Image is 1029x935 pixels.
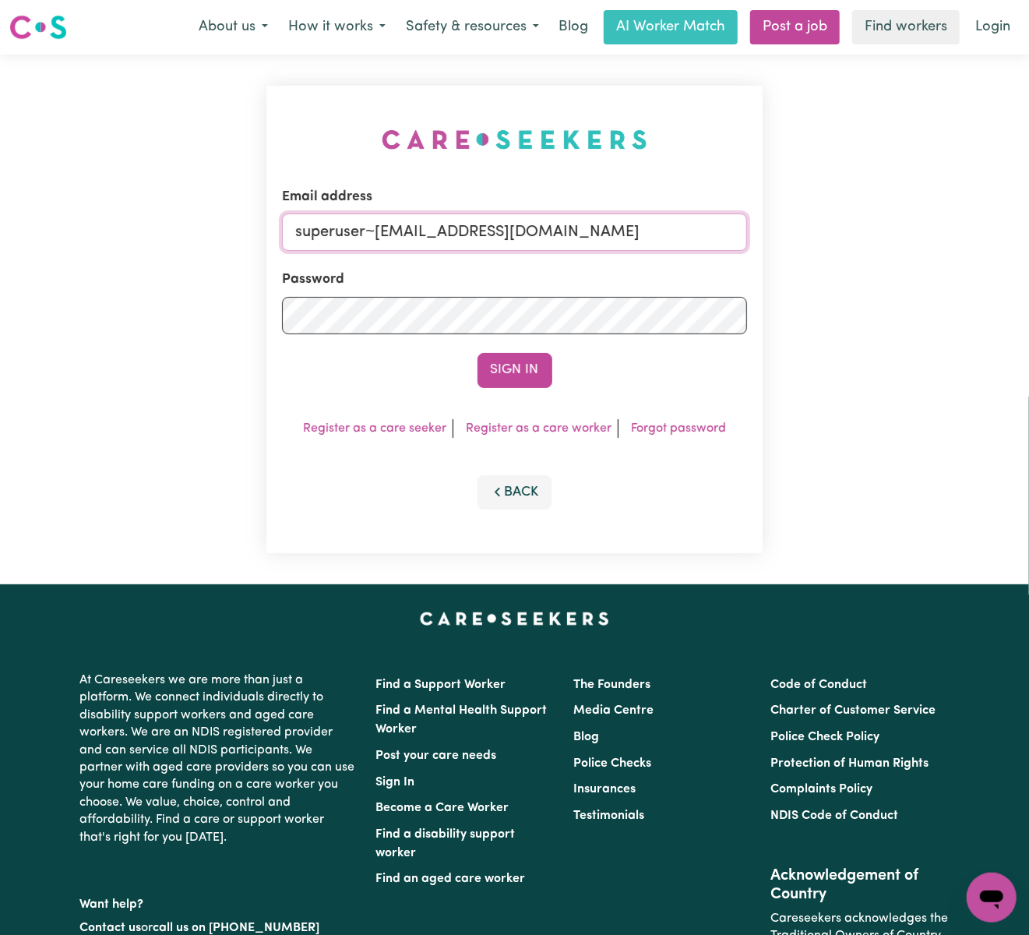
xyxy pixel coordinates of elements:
[189,11,278,44] button: About us
[770,757,929,770] a: Protection of Human Rights
[573,757,651,770] a: Police Checks
[9,9,67,45] a: Careseekers logo
[9,13,67,41] img: Careseekers logo
[278,11,396,44] button: How it works
[477,475,552,510] button: Back
[770,704,936,717] a: Charter of Customer Service
[80,922,142,934] a: Contact us
[396,11,549,44] button: Safety & resources
[770,810,898,822] a: NDIS Code of Conduct
[549,10,597,44] a: Blog
[376,704,548,736] a: Find a Mental Health Support Worker
[282,187,372,207] label: Email address
[770,731,879,743] a: Police Check Policy
[573,810,644,822] a: Testimonials
[376,750,497,762] a: Post your care needs
[153,922,320,934] a: call us on [PHONE_NUMBER]
[750,10,840,44] a: Post a job
[573,731,599,743] a: Blog
[604,10,738,44] a: AI Worker Match
[770,866,949,904] h2: Acknowledgement of Country
[477,353,552,387] button: Sign In
[376,873,526,885] a: Find an aged care worker
[852,10,960,44] a: Find workers
[573,704,654,717] a: Media Centre
[376,679,506,691] a: Find a Support Worker
[770,783,872,796] a: Complaints Policy
[282,270,344,290] label: Password
[282,213,747,251] input: Email address
[966,10,1020,44] a: Login
[376,776,415,789] a: Sign In
[967,873,1017,923] iframe: Button to launch messaging window
[376,828,516,859] a: Find a disability support worker
[770,679,867,691] a: Code of Conduct
[466,422,611,435] a: Register as a care worker
[376,802,509,814] a: Become a Care Worker
[420,612,609,625] a: Careseekers home page
[573,679,650,691] a: The Founders
[573,783,636,796] a: Insurances
[80,665,358,852] p: At Careseekers we are more than just a platform. We connect individuals directly to disability su...
[80,890,358,913] p: Want help?
[631,422,726,435] a: Forgot password
[303,422,446,435] a: Register as a care seeker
